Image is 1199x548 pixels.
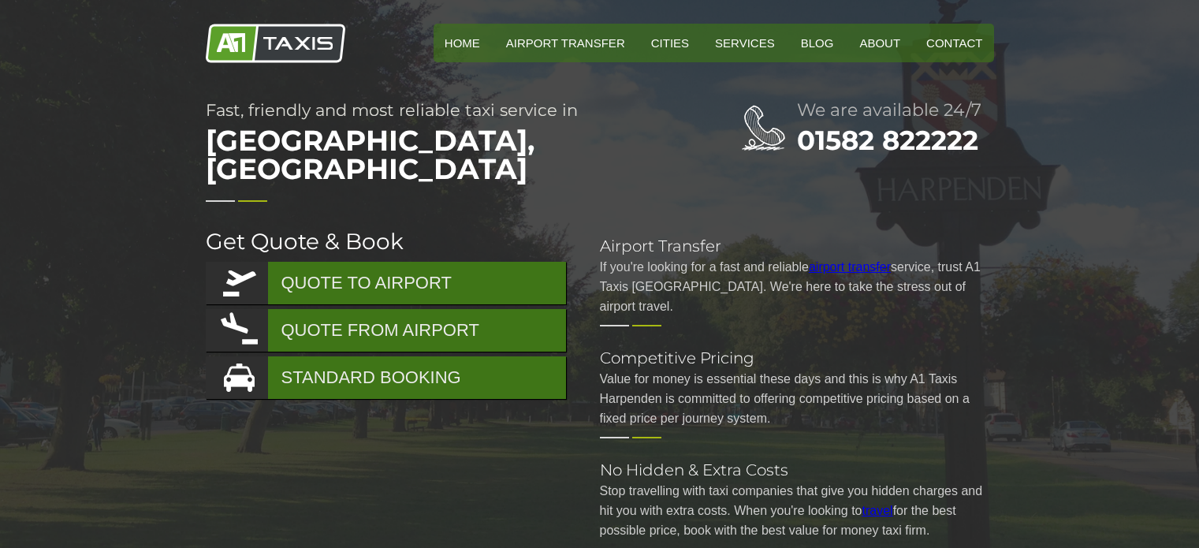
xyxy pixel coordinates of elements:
[206,356,566,399] a: STANDARD BOOKING
[797,124,978,157] a: 01582 822222
[809,260,891,274] a: airport transfer
[915,24,993,62] a: Contact
[206,102,679,191] h1: Fast, friendly and most reliable taxi service in
[848,24,911,62] a: About
[600,481,994,540] p: Stop travelling with taxi companies that give you hidden charges and hit you with extra costs. Wh...
[206,230,568,252] h2: Get Quote & Book
[206,262,566,304] a: QUOTE TO AIRPORT
[862,504,893,517] a: travel
[600,369,994,428] p: Value for money is essential these days and this is why A1 Taxis Harpenden is committed to offeri...
[704,24,786,62] a: Services
[434,24,491,62] a: HOME
[206,309,566,352] a: QUOTE FROM AIRPORT
[790,24,845,62] a: Blog
[206,118,679,191] span: [GEOGRAPHIC_DATA], [GEOGRAPHIC_DATA]
[600,350,994,366] h2: Competitive Pricing
[495,24,636,62] a: Airport Transfer
[206,24,345,63] img: A1 Taxis
[640,24,700,62] a: Cities
[600,238,994,254] h2: Airport Transfer
[797,102,994,119] h2: We are available 24/7
[600,257,994,316] p: If you're looking for a fast and reliable service, trust A1 Taxis [GEOGRAPHIC_DATA]. We're here t...
[600,462,994,478] h2: No Hidden & Extra Costs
